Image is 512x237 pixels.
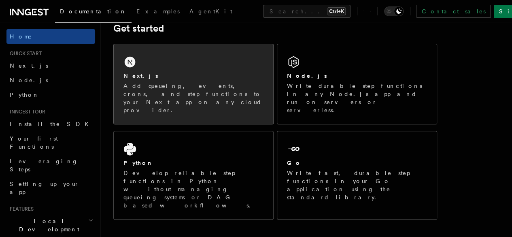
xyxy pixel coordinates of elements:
span: AgentKit [189,8,232,15]
span: Install the SDK [10,121,93,127]
button: Toggle dark mode [384,6,404,16]
span: Features [6,206,34,212]
a: Your first Functions [6,131,95,154]
a: PythonDevelop reliable step functions in Python without managing queueing systems or DAG based wo... [113,131,274,220]
a: Contact sales [416,5,491,18]
a: Node.js [6,73,95,88]
a: AgentKit [185,2,237,22]
p: Write durable step functions in any Node.js app and run on servers or serverless. [287,82,427,114]
span: Examples [136,8,180,15]
p: Add queueing, events, crons, and step functions to your Next app on any cloud provider. [123,82,263,114]
a: Documentation [55,2,132,23]
h2: Python [123,159,153,167]
span: Documentation [60,8,127,15]
p: Develop reliable step functions in Python without managing queueing systems or DAG based workflows. [123,169,263,209]
h2: Next.js [123,72,158,80]
span: Your first Functions [10,135,58,150]
button: Search...Ctrl+K [263,5,351,18]
a: GoWrite fast, durable step functions in your Go application using the standard library. [277,131,437,220]
span: Python [10,92,39,98]
a: Examples [132,2,185,22]
span: Next.js [10,62,48,69]
a: Get started [113,23,164,34]
a: Next.js [6,58,95,73]
a: Install the SDK [6,117,95,131]
a: Home [6,29,95,44]
a: Setting up your app [6,177,95,199]
span: Home [10,32,32,41]
a: Node.jsWrite durable step functions in any Node.js app and run on servers or serverless. [277,44,437,124]
p: Write fast, durable step functions in your Go application using the standard library. [287,169,427,201]
a: Leveraging Steps [6,154,95,177]
span: Leveraging Steps [10,158,78,173]
a: Next.jsAdd queueing, events, crons, and step functions to your Next app on any cloud provider. [113,44,274,124]
h2: Go [287,159,302,167]
a: Python [6,88,95,102]
h2: Node.js [287,72,327,80]
span: Local Development [6,217,88,233]
button: Local Development [6,214,95,237]
kbd: Ctrl+K [327,7,346,15]
span: Quick start [6,50,42,57]
span: Inngest tour [6,109,45,115]
span: Setting up your app [10,181,79,195]
span: Node.js [10,77,48,83]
